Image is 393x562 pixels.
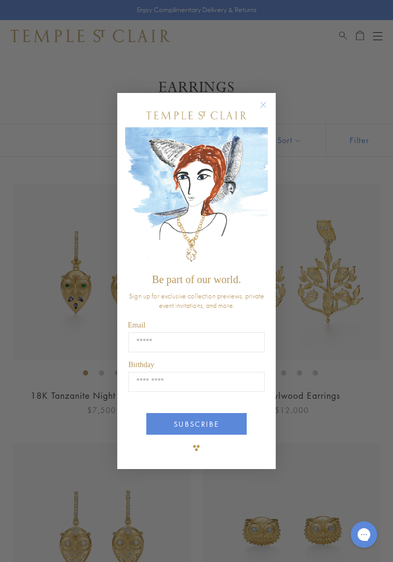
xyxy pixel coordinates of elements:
input: Email [128,332,265,352]
span: Email [128,321,145,329]
span: Birthday [128,361,154,369]
button: Close dialog [262,104,275,117]
span: Sign up for exclusive collection previews, private event invitations, and more. [129,291,264,310]
button: SUBSCRIBE [146,413,247,435]
iframe: Gorgias live chat messenger [345,518,382,551]
img: Temple St. Clair [146,111,247,119]
span: Be part of our world. [152,274,241,285]
img: c4a9eb12-d91a-4d4a-8ee0-386386f4f338.jpeg [125,127,268,268]
img: TSC [186,437,207,458]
